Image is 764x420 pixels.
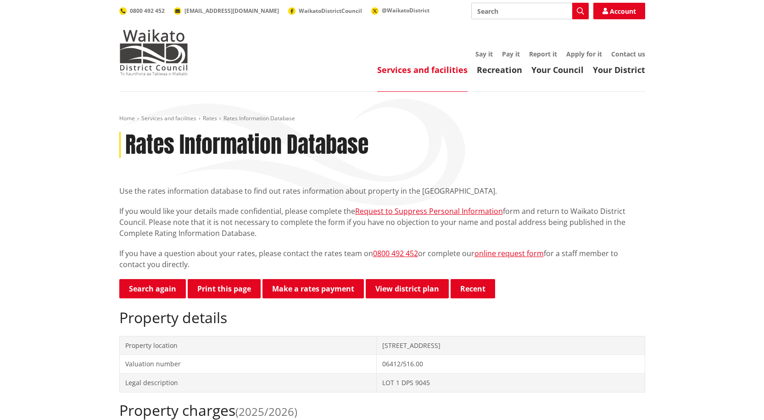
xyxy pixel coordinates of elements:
td: Legal description [119,373,377,392]
a: Search again [119,279,186,298]
h2: Property details [119,309,645,326]
button: Print this page [188,279,261,298]
img: Waikato District Council - Te Kaunihera aa Takiwaa o Waikato [119,29,188,75]
a: Say it [475,50,493,58]
td: [STREET_ADDRESS] [377,336,645,355]
td: 06412/516.00 [377,355,645,374]
span: Rates Information Database [223,114,295,122]
a: Your District [593,64,645,75]
span: WaikatoDistrictCouncil [299,7,362,15]
p: Use the rates information database to find out rates information about property in the [GEOGRAPHI... [119,185,645,196]
span: [EMAIL_ADDRESS][DOMAIN_NAME] [184,7,279,15]
a: Recreation [477,64,522,75]
a: Services and facilities [377,64,468,75]
p: If you have a question about your rates, please contact the rates team on or complete our for a s... [119,248,645,270]
a: Apply for it [566,50,602,58]
a: @WaikatoDistrict [371,6,429,14]
h1: Rates Information Database [125,132,368,158]
a: Your Council [531,64,584,75]
a: Pay it [502,50,520,58]
td: Valuation number [119,355,377,374]
td: LOT 1 DPS 9045 [377,373,645,392]
nav: breadcrumb [119,115,645,123]
a: Account [593,3,645,19]
a: 0800 492 452 [373,248,418,258]
button: Recent [451,279,495,298]
span: 0800 492 452 [130,7,165,15]
iframe: Messenger Launcher [722,381,755,414]
a: Rates [203,114,217,122]
a: View district plan [366,279,449,298]
p: If you would like your details made confidential, please complete the form and return to Waikato ... [119,206,645,239]
a: Make a rates payment [262,279,364,298]
a: [EMAIL_ADDRESS][DOMAIN_NAME] [174,7,279,15]
span: (2025/2026) [235,404,297,419]
a: Home [119,114,135,122]
span: @WaikatoDistrict [382,6,429,14]
a: Contact us [611,50,645,58]
td: Property location [119,336,377,355]
input: Search input [471,3,589,19]
a: WaikatoDistrictCouncil [288,7,362,15]
a: Request to Suppress Personal Information [355,206,503,216]
h2: Property charges [119,402,645,419]
a: Services and facilities [141,114,196,122]
a: Report it [529,50,557,58]
a: 0800 492 452 [119,7,165,15]
a: online request form [474,248,544,258]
